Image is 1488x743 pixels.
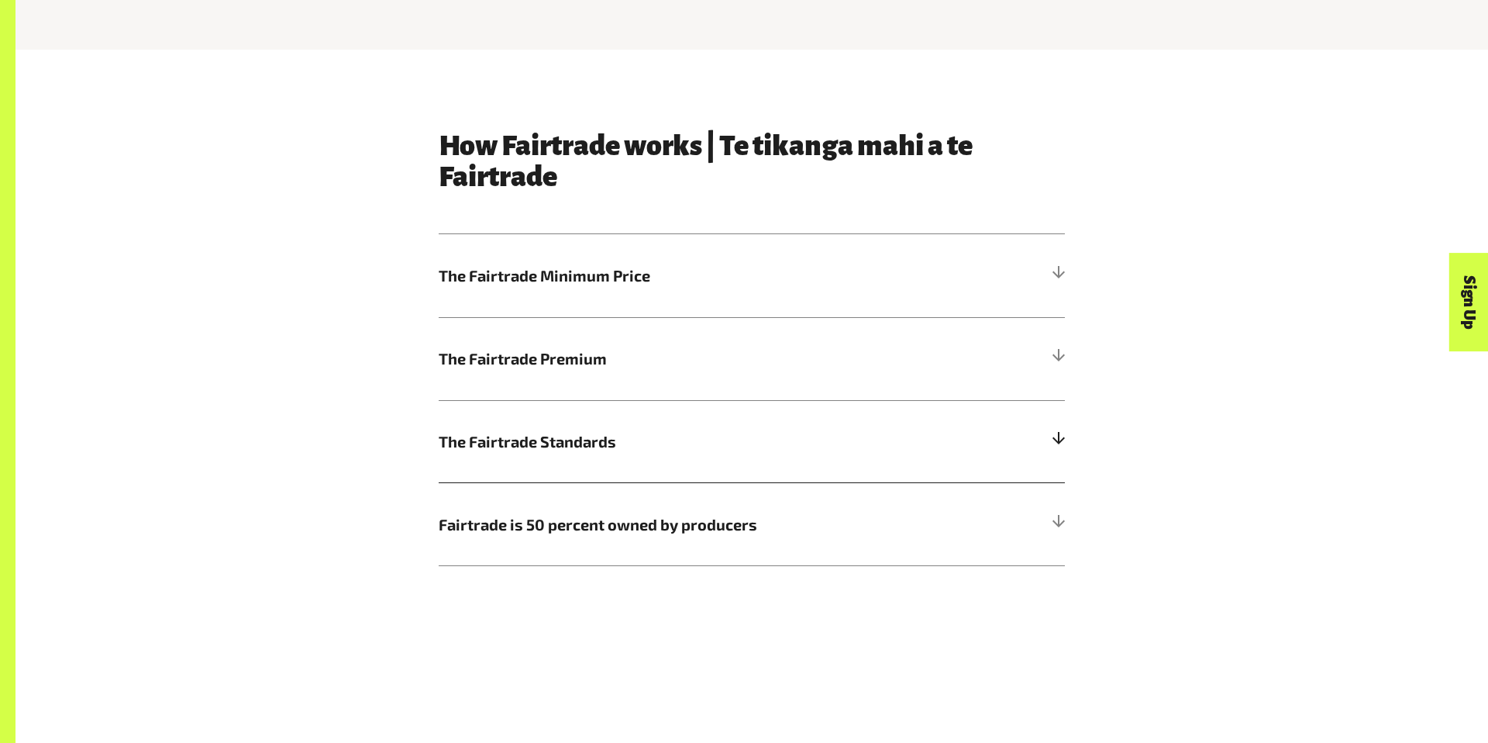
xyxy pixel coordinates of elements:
[439,130,1065,192] h3: How Fairtrade works | Te tikanga mahi a te Fairtrade
[439,347,908,370] span: The Fairtrade Premium
[439,513,908,536] span: Fairtrade is 50 percent owned by producers
[439,264,908,287] span: The Fairtrade Minimum Price
[439,430,908,453] span: The Fairtrade Standards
